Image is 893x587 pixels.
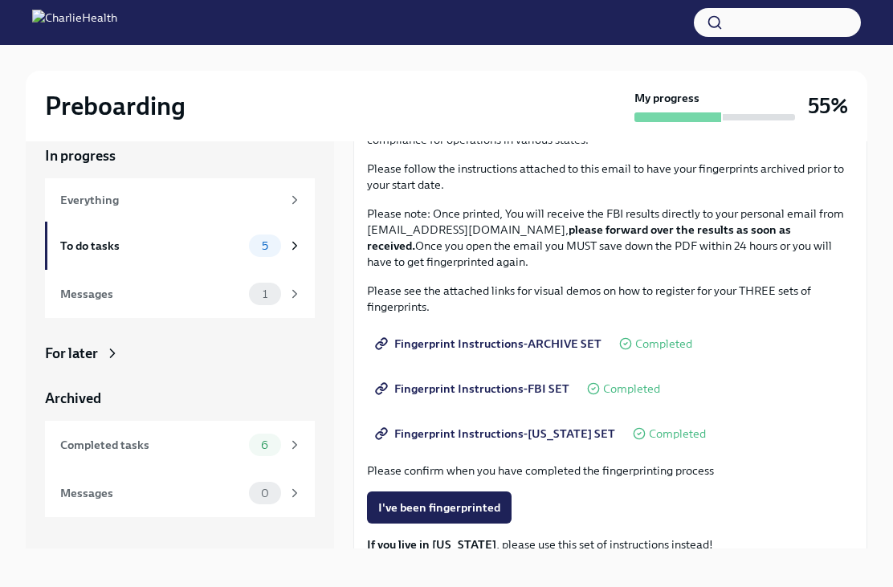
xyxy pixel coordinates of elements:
[253,288,277,300] span: 1
[252,240,278,252] span: 5
[367,491,512,524] button: I've been fingerprinted
[367,536,854,552] p: , please use this set of instructions instead!
[60,237,243,255] div: To do tasks
[378,336,601,352] span: Fingerprint Instructions-ARCHIVE SET
[808,92,848,120] h3: 55%
[32,10,117,35] img: CharlieHealth
[45,222,315,270] a: To do tasks5
[367,222,791,253] strong: please forward over the results as soon as received.
[367,537,496,552] strong: If you live in [US_STATE]
[367,463,854,479] p: Please confirm when you have completed the fingerprinting process
[367,328,613,360] a: Fingerprint Instructions-ARCHIVE SET
[45,469,315,517] a: Messages0
[603,383,660,395] span: Completed
[367,161,854,193] p: Please follow the instructions attached to this email to have your fingerprints archived prior to...
[367,206,854,270] p: Please note: Once printed, You will receive the FBI results directly to your personal email from ...
[60,484,243,502] div: Messages
[635,338,692,350] span: Completed
[367,283,854,315] p: Please see the attached links for visual demos on how to register for your THREE sets of fingerpr...
[60,436,243,454] div: Completed tasks
[60,285,243,303] div: Messages
[45,90,186,122] h2: Preboarding
[45,389,315,408] a: Archived
[45,421,315,469] a: Completed tasks6
[378,381,569,397] span: Fingerprint Instructions-FBI SET
[251,487,279,499] span: 0
[649,428,706,440] span: Completed
[45,178,315,222] a: Everything
[251,439,278,451] span: 6
[45,146,315,165] a: In progress
[634,90,699,106] strong: My progress
[378,499,500,516] span: I've been fingerprinted
[367,373,581,405] a: Fingerprint Instructions-FBI SET
[60,191,281,209] div: Everything
[45,344,315,363] a: For later
[45,344,98,363] div: For later
[45,270,315,318] a: Messages1
[378,426,615,442] span: Fingerprint Instructions-[US_STATE] SET
[367,418,626,450] a: Fingerprint Instructions-[US_STATE] SET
